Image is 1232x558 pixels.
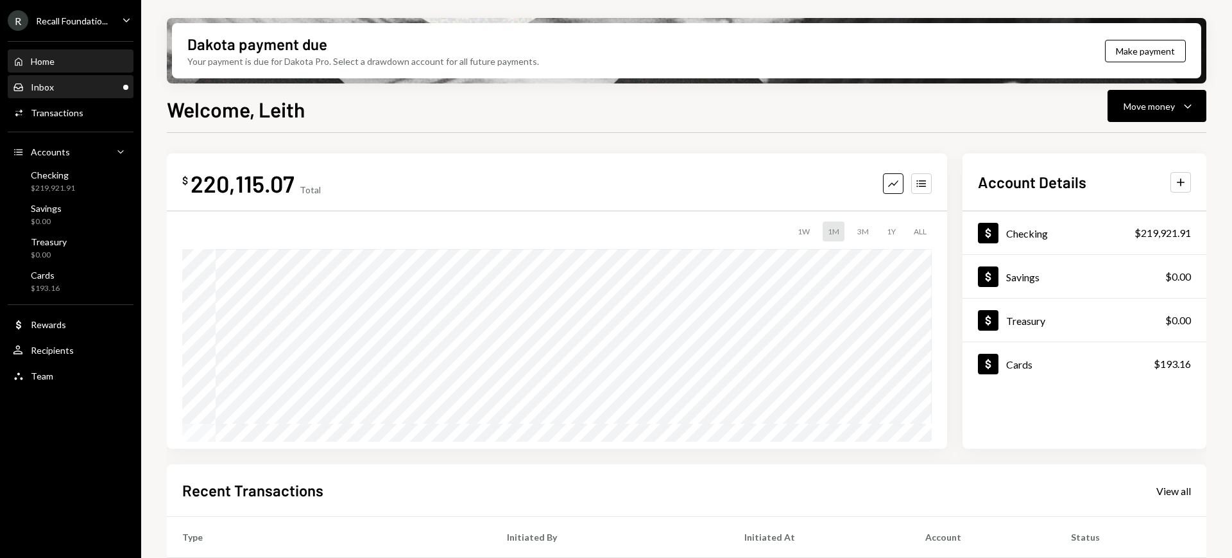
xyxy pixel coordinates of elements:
a: Cards$193.16 [963,342,1206,385]
div: $0.00 [1165,269,1191,284]
a: Home [8,49,133,73]
div: $219,921.91 [1134,225,1191,241]
div: Checking [31,170,75,180]
div: R [8,10,28,31]
a: Savings$0.00 [963,255,1206,298]
div: Accounts [31,146,70,157]
div: Move money [1124,100,1175,113]
div: Home [31,56,55,67]
a: Checking$219,921.91 [963,211,1206,254]
div: Savings [1006,271,1039,283]
h1: Welcome, Leith [167,96,305,122]
div: ALL [909,222,932,241]
a: View all [1156,484,1191,498]
div: Treasury [1006,315,1045,327]
div: 3M [852,222,874,241]
div: 1M [823,222,844,241]
div: $0.00 [31,216,62,227]
a: Treasury$0.00 [963,299,1206,342]
a: Savings$0.00 [8,199,133,230]
div: Cards [31,270,60,281]
div: Treasury [31,236,67,247]
div: Inbox [31,82,54,92]
a: Team [8,364,133,387]
th: Account [910,517,1056,558]
div: Rewards [31,319,66,330]
div: $0.00 [31,250,67,261]
div: Dakota payment due [187,33,327,55]
th: Initiated By [492,517,729,558]
div: 1W [792,222,815,241]
div: Team [31,371,53,381]
div: $193.16 [31,283,60,294]
th: Status [1056,517,1206,558]
button: Move money [1108,90,1206,122]
a: Recipients [8,338,133,362]
div: $0.00 [1165,313,1191,328]
h2: Account Details [978,171,1086,193]
div: Savings [31,203,62,214]
a: Inbox [8,75,133,98]
a: Treasury$0.00 [8,232,133,263]
div: $219,921.91 [31,183,75,194]
div: Cards [1006,358,1032,371]
button: Make payment [1105,40,1186,62]
th: Type [167,517,492,558]
div: Your payment is due for Dakota Pro. Select a drawdown account for all future payments. [187,55,539,68]
div: 1Y [882,222,901,241]
a: Accounts [8,140,133,163]
th: Initiated At [729,517,910,558]
div: Transactions [31,107,83,118]
a: Rewards [8,313,133,336]
a: Checking$219,921.91 [8,166,133,196]
div: Recall Foundatio... [36,15,108,26]
div: $193.16 [1154,356,1191,372]
div: Recipients [31,345,74,356]
div: $ [182,174,188,187]
div: Total [300,184,321,195]
a: Transactions [8,101,133,124]
h2: Recent Transactions [182,480,323,501]
div: View all [1156,485,1191,498]
div: Checking [1006,227,1048,240]
div: 220,115.07 [191,169,295,198]
a: Cards$193.16 [8,266,133,297]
